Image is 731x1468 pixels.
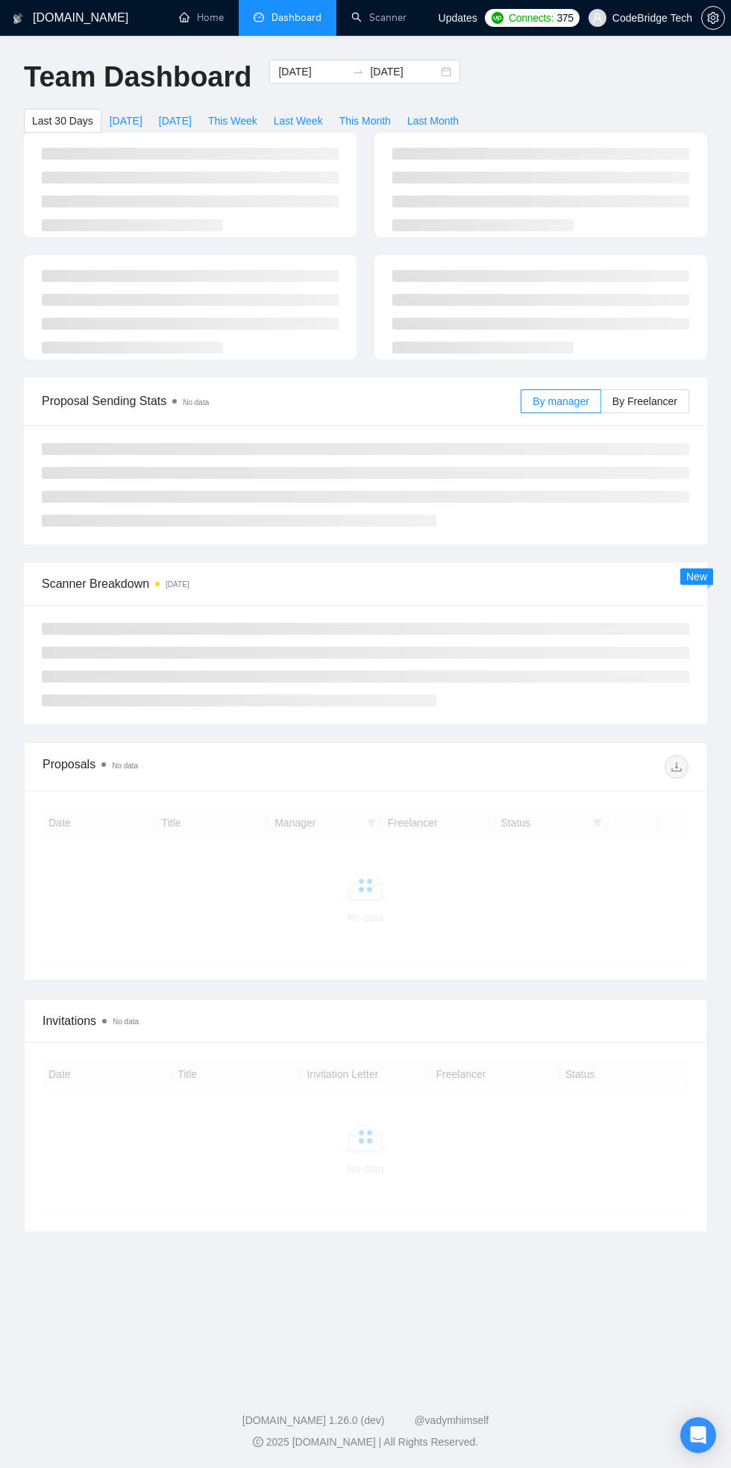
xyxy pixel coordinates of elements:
div: 2025 [DOMAIN_NAME] | All Rights Reserved. [12,1434,719,1450]
button: Last Week [266,109,331,133]
span: dashboard [254,12,264,22]
span: No data [183,398,209,407]
div: Open Intercom Messenger [680,1417,716,1453]
time: [DATE] [166,580,189,589]
span: Dashboard [272,11,321,24]
span: to [352,66,364,78]
span: swap-right [352,66,364,78]
img: upwork-logo.png [492,12,503,24]
span: Proposal Sending Stats [42,392,521,410]
a: @vadymhimself [414,1414,489,1426]
a: homeHome [179,11,224,24]
span: Last Week [274,113,323,129]
span: [DATE] [110,113,142,129]
img: logo [13,7,23,31]
span: Connects: [509,10,553,26]
h1: Team Dashboard [24,60,251,95]
a: [DOMAIN_NAME] 1.26.0 (dev) [242,1414,385,1426]
span: Last Month [407,113,459,129]
button: This Month [331,109,399,133]
span: New [686,571,707,583]
button: Last Month [399,109,467,133]
span: copyright [253,1437,263,1447]
button: Last 30 Days [24,109,101,133]
span: Last 30 Days [32,113,93,129]
span: No data [113,1017,139,1026]
span: Updates [439,12,477,24]
span: This Month [339,113,391,129]
span: This Week [208,113,257,129]
a: searchScanner [351,11,407,24]
span: setting [702,12,724,24]
span: Scanner Breakdown [42,574,689,593]
a: setting [701,12,725,24]
button: [DATE] [101,109,151,133]
span: [DATE] [159,113,192,129]
span: 375 [556,10,573,26]
div: Proposals [43,755,365,779]
span: Invitations [43,1011,688,1030]
button: [DATE] [151,109,200,133]
button: This Week [200,109,266,133]
button: setting [701,6,725,30]
input: Start date [278,63,346,80]
span: user [592,13,603,23]
input: End date [370,63,438,80]
span: By manager [533,395,589,407]
span: By Freelancer [612,395,677,407]
span: No data [112,762,138,770]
